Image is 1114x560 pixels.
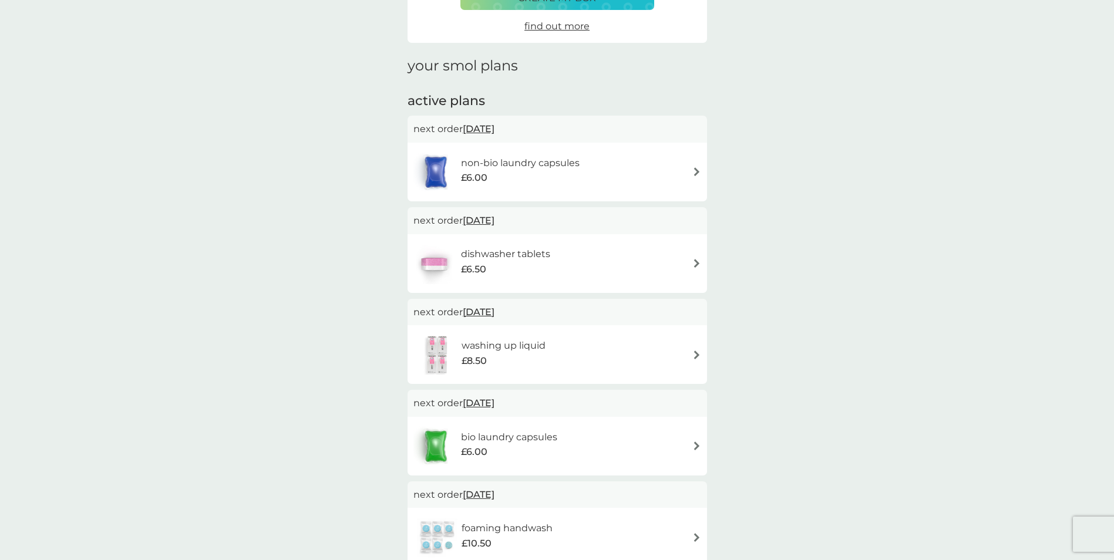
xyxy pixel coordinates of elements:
p: next order [413,487,701,502]
img: arrow right [692,441,701,450]
img: washing up liquid [413,334,462,375]
h6: foaming handwash [462,521,553,536]
p: next order [413,396,701,411]
img: non-bio laundry capsules [413,151,458,193]
h6: washing up liquid [462,338,546,353]
span: £6.50 [461,262,486,277]
span: £8.50 [462,353,487,369]
span: find out more [524,21,590,32]
span: [DATE] [463,301,494,323]
span: £10.50 [462,536,492,551]
span: [DATE] [463,483,494,506]
h1: your smol plans [408,58,707,75]
span: [DATE] [463,117,494,140]
h6: dishwasher tablets [461,247,550,262]
img: arrow right [692,350,701,359]
img: dishwasher tablets [413,243,455,284]
p: next order [413,122,701,137]
span: [DATE] [463,209,494,232]
h6: non-bio laundry capsules [461,156,580,171]
p: next order [413,213,701,228]
img: bio laundry capsules [413,426,458,467]
h6: bio laundry capsules [461,430,557,445]
h2: active plans [408,92,707,110]
img: arrow right [692,167,701,176]
img: arrow right [692,259,701,268]
img: arrow right [692,533,701,542]
span: £6.00 [461,444,487,460]
span: [DATE] [463,392,494,414]
p: next order [413,305,701,320]
a: find out more [524,19,590,34]
img: foaming handwash [413,517,462,558]
span: £6.00 [461,170,487,185]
